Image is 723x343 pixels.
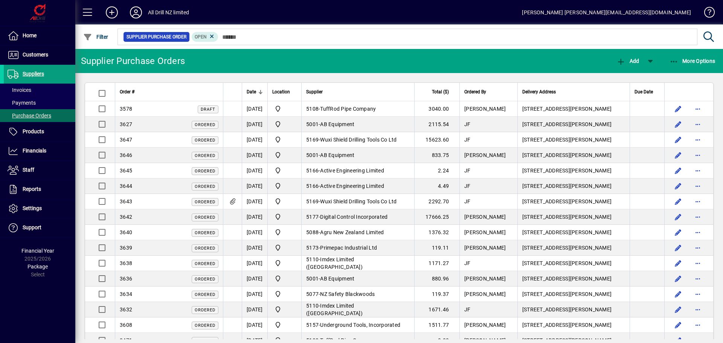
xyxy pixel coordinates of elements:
[247,88,256,96] span: Date
[320,183,384,189] span: Active Engineering Limited
[464,88,513,96] div: Ordered By
[414,317,459,333] td: 1511.77
[242,256,267,271] td: [DATE]
[672,165,684,177] button: Edit
[301,240,414,256] td: -
[195,277,215,282] span: Ordered
[301,225,414,240] td: -
[672,149,684,161] button: Edit
[517,101,630,117] td: [STREET_ADDRESS][PERSON_NAME]
[4,84,75,96] a: Invoices
[195,138,215,143] span: Ordered
[672,273,684,285] button: Edit
[306,256,319,262] span: 5110
[242,317,267,333] td: [DATE]
[522,6,691,18] div: [PERSON_NAME] [PERSON_NAME][EMAIL_ADDRESS][DOMAIN_NAME]
[672,134,684,146] button: Edit
[616,58,639,64] span: Add
[635,88,660,96] div: Due Date
[242,302,267,317] td: [DATE]
[320,322,400,328] span: Underground Tools, Incorporated
[432,88,449,96] span: Total ($)
[672,242,684,254] button: Edit
[419,88,456,96] div: Total ($)
[414,302,459,317] td: 1671.46
[414,178,459,194] td: 4.49
[301,287,414,302] td: -
[692,303,704,316] button: More options
[242,117,267,132] td: [DATE]
[301,209,414,225] td: -
[306,245,319,251] span: 5173
[692,134,704,146] button: More options
[195,246,215,251] span: Ordered
[414,256,459,271] td: 1171.27
[692,226,704,238] button: More options
[195,200,215,204] span: Ordered
[464,168,471,174] span: JF
[301,302,414,317] td: -
[272,120,297,129] span: All Drill NZ Limited
[306,168,319,174] span: 5166
[81,55,185,67] div: Supplier Purchase Orders
[242,178,267,194] td: [DATE]
[100,6,124,19] button: Add
[23,71,44,77] span: Suppliers
[692,165,704,177] button: More options
[464,306,471,313] span: JF
[306,121,319,127] span: 5001
[242,148,267,163] td: [DATE]
[120,121,132,127] span: 3627
[120,229,132,235] span: 3640
[23,52,48,58] span: Customers
[272,166,297,175] span: All Drill NZ Limited
[242,240,267,256] td: [DATE]
[414,209,459,225] td: 17666.25
[306,303,319,309] span: 5110
[192,32,218,42] mat-chip: Completion Status: Open
[195,308,215,313] span: Ordered
[27,264,48,270] span: Package
[306,303,363,316] span: Imdex Limited ([GEOGRAPHIC_DATA])
[242,287,267,302] td: [DATE]
[414,240,459,256] td: 119.11
[464,229,506,235] span: [PERSON_NAME]
[670,58,715,64] span: More Options
[301,256,414,271] td: -
[195,261,215,266] span: Ordered
[320,245,377,251] span: Primepac Industrial Ltd
[517,240,630,256] td: [STREET_ADDRESS][PERSON_NAME]
[517,256,630,271] td: [STREET_ADDRESS][PERSON_NAME]
[464,198,471,204] span: JF
[195,34,207,40] span: Open
[301,317,414,333] td: -
[414,271,459,287] td: 880.96
[4,109,75,122] a: Purchase Orders
[242,225,267,240] td: [DATE]
[23,148,46,154] span: Financials
[195,323,215,328] span: Ordered
[306,152,319,158] span: 5001
[272,274,297,283] span: All Drill NZ Limited
[242,209,267,225] td: [DATE]
[272,212,297,221] span: All Drill NZ Limited
[272,320,297,329] span: All Drill NZ Limited
[195,215,215,220] span: Ordered
[464,245,506,251] span: [PERSON_NAME]
[124,6,148,19] button: Profile
[306,88,323,96] span: Supplier
[272,88,290,96] span: Location
[4,96,75,109] a: Payments
[301,271,414,287] td: -
[4,218,75,237] a: Support
[320,168,384,174] span: Active Engineering Limited
[635,88,653,96] span: Due Date
[414,132,459,148] td: 15623.60
[517,117,630,132] td: [STREET_ADDRESS][PERSON_NAME]
[242,132,267,148] td: [DATE]
[4,122,75,141] a: Products
[692,211,704,223] button: More options
[699,2,714,26] a: Knowledge Base
[517,271,630,287] td: [STREET_ADDRESS][PERSON_NAME]
[195,169,215,174] span: Ordered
